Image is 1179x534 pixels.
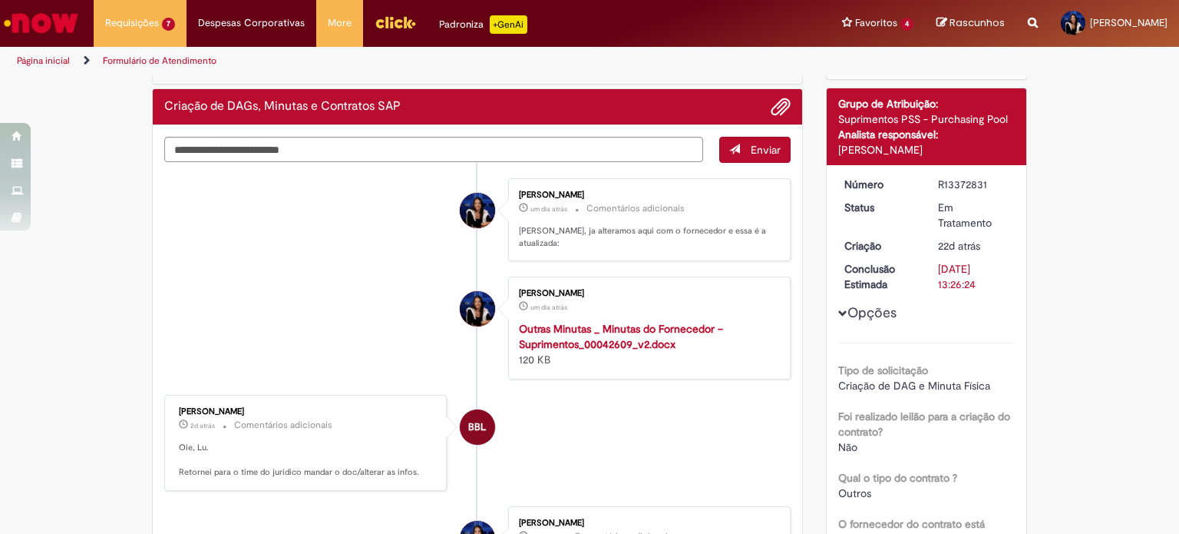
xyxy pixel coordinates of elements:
div: R13372831 [938,177,1009,192]
img: ServiceNow [2,8,81,38]
span: Enviar [751,143,781,157]
div: [PERSON_NAME] [519,289,774,298]
div: Em Tratamento [938,200,1009,231]
div: Luisa Barbosa [460,291,495,327]
span: Outros [838,486,871,500]
textarea: Digite sua mensagem aqui... [164,137,703,163]
div: Breno Betarelli Lopes [460,410,495,445]
dt: Criação [833,238,927,254]
div: 07/08/2025 18:01:21 [938,238,1009,254]
a: Formulário de Atendimento [103,55,216,67]
dt: Conclusão Estimada [833,261,927,292]
button: Adicionar anexos [771,97,791,117]
div: Suprimentos PSS - Purchasing Pool [838,111,1016,127]
ul: Trilhas de página [12,47,774,75]
a: Página inicial [17,55,70,67]
dt: Número [833,177,927,192]
span: 4 [900,18,913,31]
small: Comentários adicionais [586,202,685,215]
span: 2d atrás [190,421,215,430]
span: Favoritos [855,15,897,31]
div: [PERSON_NAME] [179,407,434,416]
p: Oie, Lu. Retornei para o time do jurídico mandar o doc/alterar as infos. [179,442,434,478]
a: Rascunhos [936,16,1005,31]
small: Comentários adicionais [234,419,332,432]
time: 27/08/2025 15:05:02 [190,421,215,430]
span: um dia atrás [530,204,567,214]
div: [PERSON_NAME] [519,191,774,200]
time: 28/08/2025 10:07:49 [530,303,567,312]
span: um dia atrás [530,303,567,312]
div: [PERSON_NAME] [838,142,1016,158]
p: [PERSON_NAME], ja alteramos aqui com o fornecedor e essa é a atualizada: [519,225,774,249]
span: [PERSON_NAME] [1090,16,1167,29]
span: Despesas Corporativas [198,15,305,31]
span: 22d atrás [938,239,980,253]
span: Requisições [105,15,159,31]
div: Padroniza [439,15,527,34]
p: +GenAi [490,15,527,34]
div: [DATE] 13:26:24 [938,261,1009,292]
img: click_logo_yellow_360x200.png [375,11,416,34]
span: More [328,15,352,31]
div: 120 KB [519,321,774,367]
time: 28/08/2025 10:08:36 [530,204,567,214]
span: BBL [468,409,486,446]
dt: Status [833,200,927,215]
a: Outras Minutas _ Minutas do Fornecedor – Suprimentos_00042609_v2.docx [519,322,723,351]
span: Rascunhos [949,15,1005,30]
span: 7 [162,18,175,31]
h2: Criação de DAGs, Minutas e Contratos SAP Histórico de tíquete [164,100,401,114]
div: [PERSON_NAME] [519,519,774,528]
span: Criação de DAG e Minuta Física [838,379,990,393]
div: Grupo de Atribuição: [838,96,1016,111]
b: Foi realizado leilão para a criação do contrato? [838,410,1010,439]
b: Tipo de solicitação [838,363,928,377]
time: 07/08/2025 18:01:21 [938,239,980,253]
div: Analista responsável: [838,127,1016,142]
button: Enviar [719,137,791,163]
span: Não [838,440,857,454]
div: Luisa Barbosa [460,193,495,228]
b: Qual o tipo do contrato ? [838,471,957,485]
